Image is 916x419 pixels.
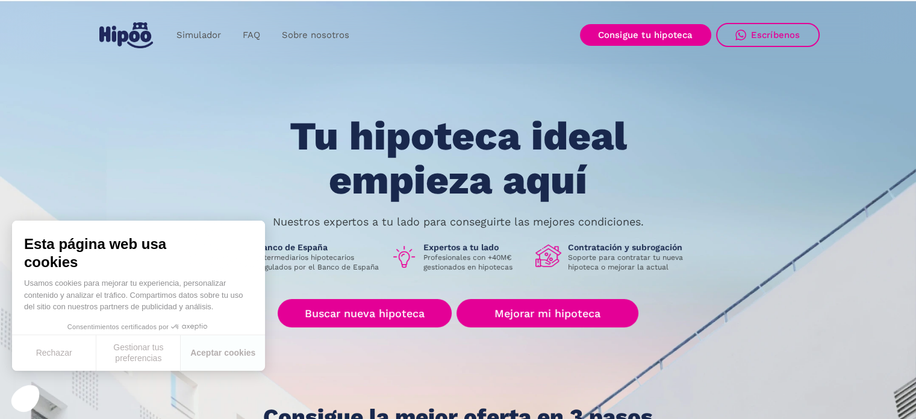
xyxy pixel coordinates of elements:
h1: Contratación y subrogación [568,242,692,253]
a: home [97,17,156,53]
p: Nuestros expertos a tu lado para conseguirte las mejores condiciones. [273,217,644,227]
h1: Tu hipoteca ideal empieza aquí [229,115,686,202]
h1: Expertos a tu lado [423,242,526,253]
a: Buscar nueva hipoteca [278,299,452,327]
a: Mejorar mi hipoteca [456,299,638,327]
a: Escríbenos [716,23,820,47]
p: Soporte para contratar tu nueva hipoteca o mejorar la actual [568,253,692,272]
a: FAQ [232,24,271,47]
h1: Banco de España [257,242,381,253]
a: Consigue tu hipoteca [580,24,711,46]
p: Profesionales con +40M€ gestionados en hipotecas [423,253,526,272]
a: Simulador [166,24,232,47]
p: Intermediarios hipotecarios regulados por el Banco de España [257,253,381,272]
div: Escríbenos [751,30,800,40]
a: Sobre nosotros [271,24,360,47]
